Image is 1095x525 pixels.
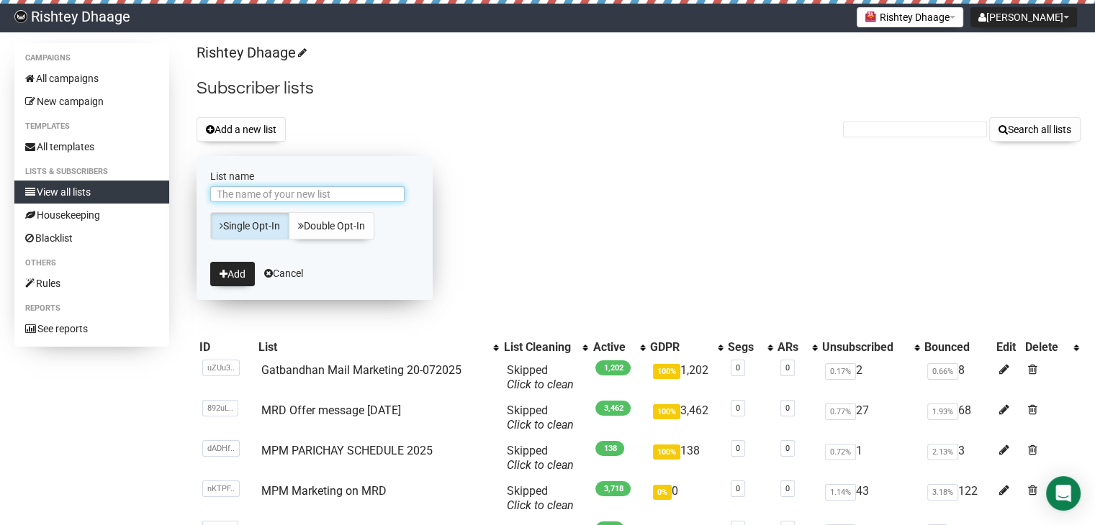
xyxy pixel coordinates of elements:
div: Active [592,340,633,355]
li: Others [14,255,169,272]
span: 0.66% [927,363,958,380]
td: 2 [819,357,921,398]
span: 1,202 [595,360,631,375]
a: All templates [14,135,169,158]
span: 1.93% [927,403,958,420]
span: 0.77% [825,403,856,420]
a: Click to clean [506,458,573,472]
td: 122 [921,478,993,519]
td: 1 [819,438,921,478]
span: 100% [653,444,680,460]
li: Campaigns [14,50,169,67]
span: uZUu3.. [202,360,240,376]
th: ARs: No sort applied, activate to apply an ascending sort [775,337,819,357]
a: Double Opt-In [289,212,374,239]
span: 3.18% [927,484,958,501]
span: 100% [653,404,680,419]
a: 0 [785,484,790,493]
span: Skipped [506,444,573,472]
th: Active: No sort applied, activate to apply an ascending sort [590,337,647,357]
button: Search all lists [989,117,1081,142]
button: Add [210,262,255,286]
a: Rishtey Dhaage [197,44,305,61]
td: 8 [921,357,993,398]
td: 68 [921,398,993,438]
span: 0.17% [825,363,856,380]
div: Open Intercom Messenger [1046,476,1081,511]
span: nKTPF.. [202,480,240,497]
img: 3.png [865,11,876,22]
div: ID [199,340,253,355]
th: List: No sort applied, activate to apply an ascending sort [256,337,500,357]
a: 0 [736,363,740,373]
span: 138 [595,441,624,456]
a: Housekeeping [14,204,169,227]
span: 2.13% [927,444,958,460]
a: 0 [736,444,740,453]
img: d4ef158726f39ed23d542081df3f6f10 [14,10,27,23]
span: dADHf.. [202,440,240,457]
div: ARs [778,340,804,355]
div: Delete [1025,340,1066,355]
a: MPM Marketing on MRD [261,484,387,498]
th: Delete: No sort applied, activate to apply an ascending sort [1022,337,1081,357]
td: 3 [921,438,993,478]
th: Edit: No sort applied, sorting is disabled [993,337,1022,357]
th: Bounced: No sort applied, sorting is disabled [921,337,993,357]
label: List name [210,170,419,183]
div: Bounced [924,340,991,355]
a: 0 [785,444,790,453]
td: 1,202 [647,357,725,398]
span: 0.72% [825,444,856,460]
a: New campaign [14,90,169,113]
span: 1.14% [825,484,856,501]
span: Skipped [506,403,573,432]
div: List [258,340,486,355]
td: 138 [647,438,725,478]
a: Single Opt-In [210,212,289,239]
a: MRD Offer message [DATE] [261,403,401,417]
a: Rules [14,272,169,295]
a: Blacklist [14,227,169,250]
div: GDPR [650,340,711,355]
li: Reports [14,300,169,317]
a: Click to clean [506,378,573,391]
a: 0 [785,403,790,413]
div: Segs [728,340,760,355]
td: 3,462 [647,398,725,438]
a: All campaigns [14,67,169,90]
button: Add a new list [197,117,286,142]
h2: Subscriber lists [197,76,1081,101]
th: Segs: No sort applied, activate to apply an ascending sort [725,337,775,357]
li: Templates [14,118,169,135]
a: Click to clean [506,418,573,432]
th: ID: No sort applied, sorting is disabled [197,337,256,357]
a: Cancel [264,268,303,279]
th: Unsubscribed: No sort applied, activate to apply an ascending sort [819,337,921,357]
a: 0 [785,363,790,373]
th: List Cleaning: No sort applied, activate to apply an ascending sort [500,337,590,357]
input: The name of your new list [210,186,405,202]
div: List Cleaning [503,340,575,355]
button: Rishtey Dhaage [857,7,963,27]
span: 3,718 [595,481,631,496]
th: GDPR: No sort applied, activate to apply an ascending sort [647,337,725,357]
button: [PERSON_NAME] [970,7,1077,27]
a: 0 [736,403,740,413]
a: Click to clean [506,498,573,512]
div: Edit [996,340,1019,355]
span: Skipped [506,363,573,391]
span: 892uL.. [202,400,238,416]
td: 0 [647,478,725,519]
div: Unsubscribed [822,340,907,355]
li: Lists & subscribers [14,163,169,181]
td: 27 [819,398,921,438]
span: 3,462 [595,401,631,416]
a: 0 [736,484,740,493]
span: 100% [653,364,680,379]
a: View all lists [14,181,169,204]
a: Gatbandhan Mail Marketing 20-072025 [261,363,461,377]
span: 0% [653,485,672,500]
td: 43 [819,478,921,519]
a: MPM PARICHAY SCHEDULE 2025 [261,444,433,457]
